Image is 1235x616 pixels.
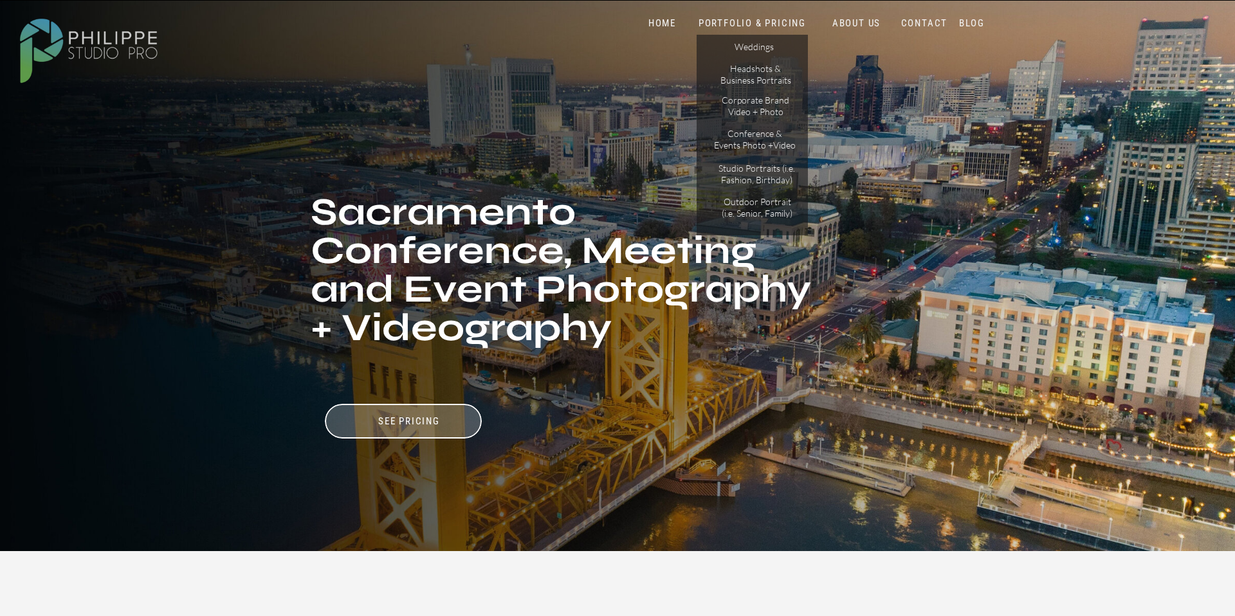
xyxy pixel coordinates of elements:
[956,17,988,30] a: BLOG
[718,41,791,55] a: Weddings
[719,63,792,86] a: Headshots & Business Portraits
[898,17,951,30] a: CONTACT
[311,193,815,388] h1: Sacramento Conference, Meeting and Event Photography + Videography
[717,196,798,219] a: Outdoor Portrait (i.e. Senior, Family)
[695,17,810,30] a: PORTFOLIO & PRICING
[719,95,792,117] a: Corporate Brand Video + Photo
[829,17,884,30] a: ABOUT US
[635,17,690,30] a: HOME
[713,128,796,150] a: Conference & Events Photo +Video
[713,163,800,185] a: Studio Portraits (i.e. Fashion, Birthday)
[345,415,473,428] a: See pricing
